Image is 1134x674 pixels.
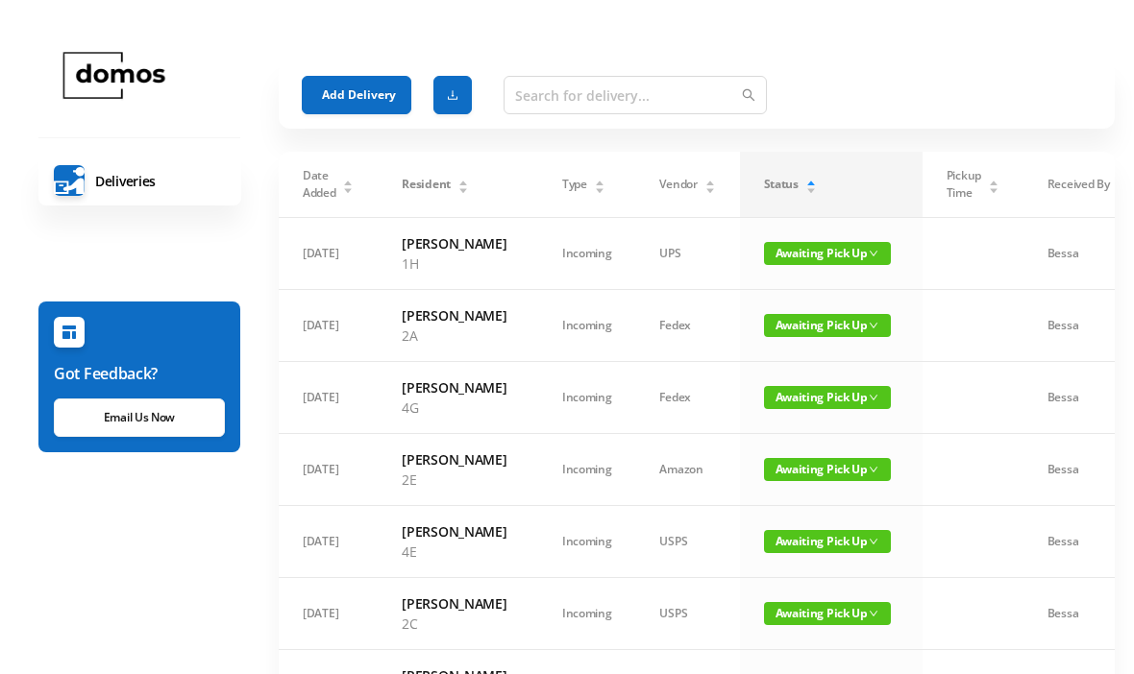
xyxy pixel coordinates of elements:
[457,185,468,191] i: icon: caret-down
[764,458,891,481] span: Awaiting Pick Up
[562,176,587,193] span: Type
[704,178,716,189] div: Sort
[764,176,799,193] span: Status
[279,218,378,290] td: [DATE]
[869,393,878,402] i: icon: down
[279,290,378,362] td: [DATE]
[538,506,636,578] td: Incoming
[302,76,411,114] button: Add Delivery
[947,167,981,202] span: Pickup Time
[764,386,891,409] span: Awaiting Pick Up
[594,178,605,189] div: Sort
[402,542,514,562] p: 4E
[635,218,739,290] td: UPS
[457,178,469,189] div: Sort
[742,88,755,102] i: icon: search
[805,178,817,189] div: Sort
[457,178,468,183] i: icon: caret-up
[402,233,514,253] h6: [PERSON_NAME]
[704,185,715,191] i: icon: caret-down
[504,76,767,114] input: Search for delivery...
[635,290,739,362] td: Fedex
[659,176,697,193] span: Vendor
[279,362,378,434] td: [DATE]
[343,185,354,191] i: icon: caret-down
[38,156,241,205] a: Deliveries
[764,314,891,337] span: Awaiting Pick Up
[764,530,891,553] span: Awaiting Pick Up
[402,449,514,469] h6: [PERSON_NAME]
[433,76,472,114] button: icon: download
[402,521,514,542] h6: [PERSON_NAME]
[704,178,715,183] i: icon: caret-up
[538,290,636,362] td: Incoming
[402,593,514,614] h6: [PERSON_NAME]
[538,434,636,506] td: Incoming
[635,362,739,434] td: Fedex
[402,325,514,346] p: 2A
[538,578,636,650] td: Incoming
[1048,176,1110,193] span: Received By
[54,398,225,437] a: Email Us Now
[869,321,878,330] i: icon: down
[988,185,998,191] i: icon: caret-down
[869,609,878,618] i: icon: down
[764,242,891,265] span: Awaiting Pick Up
[988,178,998,183] i: icon: caret-up
[402,176,451,193] span: Resident
[594,185,604,191] i: icon: caret-down
[869,465,878,474] i: icon: down
[635,506,739,578] td: USPS
[279,506,378,578] td: [DATE]
[279,434,378,506] td: [DATE]
[402,305,514,325] h6: [PERSON_NAME]
[402,469,514,490] p: 2E
[342,178,354,189] div: Sort
[538,218,636,290] td: Incoming
[869,249,878,258] i: icon: down
[303,167,336,202] span: Date Added
[635,578,739,650] td: USPS
[538,362,636,434] td: Incoming
[594,178,604,183] i: icon: caret-up
[988,178,999,189] div: Sort
[54,362,225,385] h6: Got Feedback?
[869,537,878,546] i: icon: down
[343,178,354,183] i: icon: caret-up
[402,614,514,634] p: 2C
[402,253,514,274] p: 1H
[764,602,891,625] span: Awaiting Pick Up
[279,578,378,650] td: [DATE]
[805,185,816,191] i: icon: caret-down
[805,178,816,183] i: icon: caret-up
[635,434,739,506] td: Amazon
[402,397,514,418] p: 4G
[402,377,514,397] h6: [PERSON_NAME]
